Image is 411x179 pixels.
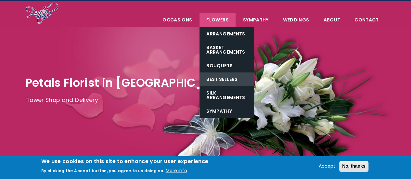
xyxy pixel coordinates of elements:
[156,13,199,27] span: Occasions
[25,75,242,91] span: Petals Florist in [GEOGRAPHIC_DATA]
[276,13,316,27] span: Weddings
[25,96,386,105] p: Flower Shop and Delivery
[199,86,254,104] a: Silk Arrangements
[199,27,254,41] a: Arrangements
[41,168,164,173] p: By clicking the Accept button, you agree to us doing so.
[199,104,254,118] a: Sympathy
[339,161,368,172] button: No, thanks
[316,13,347,27] a: About
[199,13,235,27] a: Flowers
[199,41,254,59] a: Basket Arrangements
[165,167,187,175] button: More info
[348,13,385,27] a: Contact
[199,59,254,72] a: Bouquets
[316,162,338,170] button: Accept
[25,2,59,25] img: Home
[199,72,254,86] a: Best Sellers
[236,13,276,27] a: Sympathy
[41,158,209,165] h2: We use cookies on this site to enhance your user experience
